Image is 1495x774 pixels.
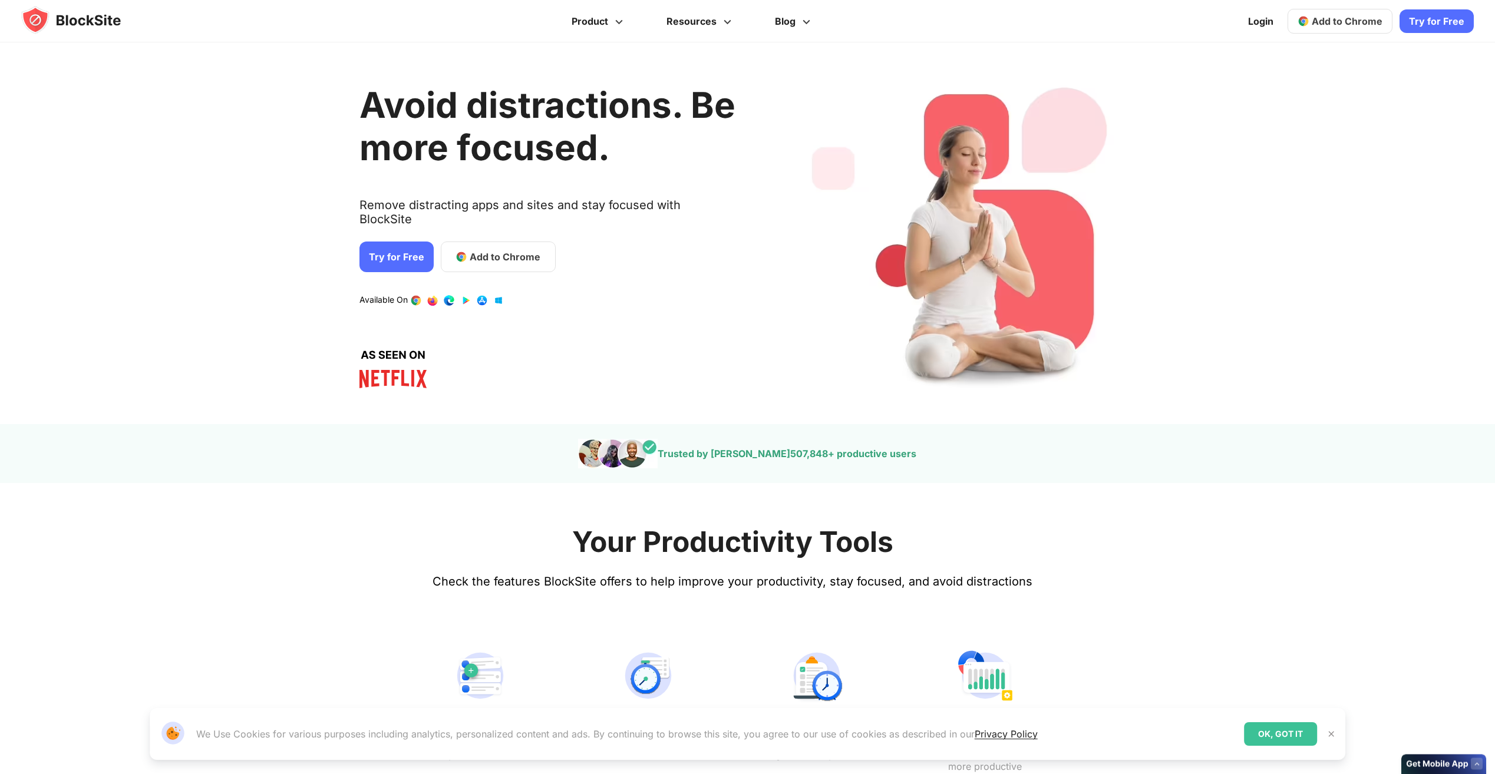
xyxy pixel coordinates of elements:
button: Close [1324,726,1339,742]
text: Trusted by [PERSON_NAME] + productive users [658,448,916,459]
img: pepole images [578,439,658,468]
span: Add to Chrome [470,250,540,264]
img: chrome-icon.svg [1298,15,1309,27]
a: Add to Chrome [441,242,556,272]
img: blocksite-icon.5d769676.svg [21,6,144,34]
text: Check the features BlockSite offers to help improve your productivity, stay focused, and avoid di... [433,574,1032,588]
h2: Your Productivity Tools [572,524,893,559]
h1: Avoid distractions. Be more focused. [359,84,735,168]
a: Try for Free [359,242,434,272]
span: 507,848 [790,448,828,459]
span: Add to Chrome [1312,15,1382,27]
a: Try for Free [1400,9,1474,33]
div: OK, GOT IT [1244,722,1317,746]
text: Available On [359,295,408,306]
p: We Use Cookies for various purposes including analytics, personalized content and ads. By continu... [196,727,1038,741]
img: Close [1326,729,1336,739]
a: Login [1241,7,1281,35]
a: Privacy Policy [975,728,1038,740]
text: Remove distracting apps and sites and stay focused with BlockSite [359,198,735,236]
a: Add to Chrome [1288,9,1392,34]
